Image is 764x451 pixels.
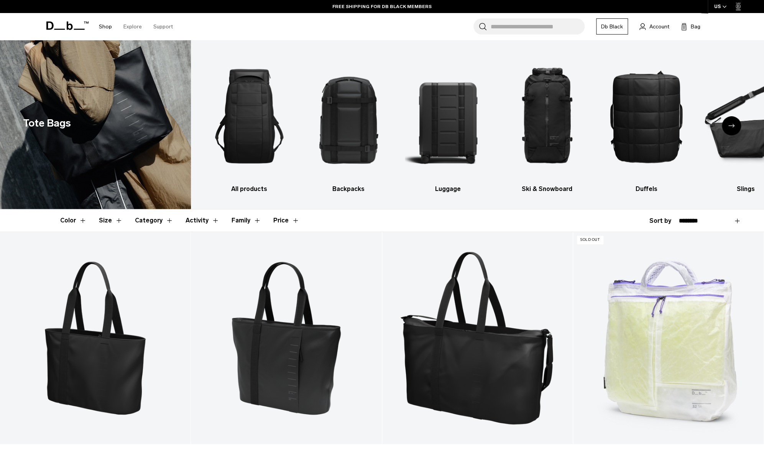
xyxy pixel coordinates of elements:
[306,52,391,181] img: Db
[603,52,689,181] img: Db
[206,52,292,194] li: 1 / 10
[206,52,292,194] a: Db All products
[232,209,261,232] button: Toggle Filter
[306,184,391,194] h3: Backpacks
[649,23,669,31] span: Account
[273,209,299,232] button: Toggle Price
[191,232,381,444] a: Essential Tote 20L
[123,13,142,40] a: Explore
[722,116,741,135] div: Next slide
[306,52,391,194] a: Db Backpacks
[405,52,491,181] img: Db
[577,236,603,244] p: Sold Out
[405,52,491,194] a: Db Luggage
[596,18,628,35] a: Db Black
[691,23,700,31] span: Bag
[504,52,590,181] img: Db
[99,209,123,232] button: Toggle Filter
[206,52,292,181] img: Db
[504,184,590,194] h3: Ski & Snowboard
[206,184,292,194] h3: All products
[153,13,173,40] a: Support
[99,13,112,40] a: Shop
[332,3,432,10] a: FREE SHIPPING FOR DB BLACK MEMBERS
[93,13,179,40] nav: Main Navigation
[23,115,71,131] h1: Tote Bags
[306,52,391,194] li: 2 / 10
[573,232,764,444] a: Weigh Lighter Helmet Bag 32L
[504,52,590,194] li: 4 / 10
[603,52,689,194] li: 5 / 10
[60,209,87,232] button: Toggle Filter
[382,232,573,444] a: Essential Weekender 40L
[186,209,219,232] button: Toggle Filter
[135,209,173,232] button: Toggle Filter
[681,22,700,31] button: Bag
[504,52,590,194] a: Db Ski & Snowboard
[405,184,491,194] h3: Luggage
[639,22,669,31] a: Account
[405,52,491,194] li: 3 / 10
[603,184,689,194] h3: Duffels
[603,52,689,194] a: Db Duffels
